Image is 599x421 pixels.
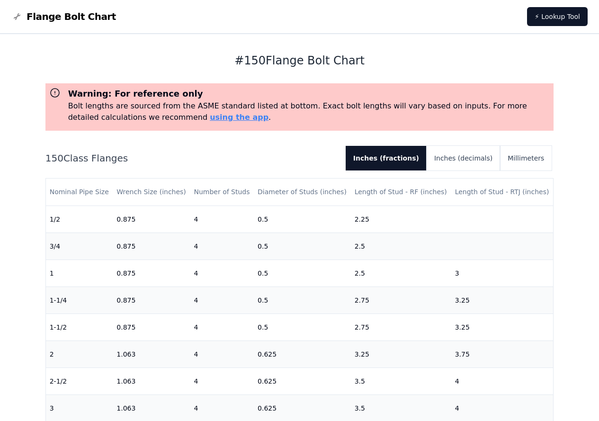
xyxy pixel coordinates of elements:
[451,179,554,206] th: Length of Stud - RTJ (inches)
[190,206,254,233] td: 4
[11,10,116,23] a: Flange Bolt Chart LogoFlange Bolt Chart
[351,287,451,314] td: 2.75
[190,179,254,206] th: Number of Studs
[46,367,113,394] td: 2-1/2
[46,233,113,260] td: 3/4
[451,340,554,367] td: 3.75
[46,340,113,367] td: 2
[46,206,113,233] td: 1/2
[254,206,351,233] td: 0.5
[427,146,500,170] button: Inches (decimals)
[451,287,554,314] td: 3.25
[113,314,190,340] td: 0.875
[190,314,254,340] td: 4
[190,287,254,314] td: 4
[254,367,351,394] td: 0.625
[351,233,451,260] td: 2.5
[254,287,351,314] td: 0.5
[46,179,113,206] th: Nominal Pipe Size
[254,179,351,206] th: Diameter of Studs (inches)
[46,287,113,314] td: 1-1/4
[11,11,23,22] img: Flange Bolt Chart Logo
[113,233,190,260] td: 0.875
[113,206,190,233] td: 0.875
[68,100,550,123] p: Bolt lengths are sourced from the ASME standard listed at bottom. Exact bolt lengths will vary ba...
[500,146,552,170] button: Millimeters
[254,233,351,260] td: 0.5
[45,53,554,68] h1: # 150 Flange Bolt Chart
[45,152,338,165] h2: 150 Class Flanges
[27,10,116,23] span: Flange Bolt Chart
[254,314,351,340] td: 0.5
[190,233,254,260] td: 4
[346,146,427,170] button: Inches (fractions)
[351,260,451,287] td: 2.5
[254,340,351,367] td: 0.625
[113,260,190,287] td: 0.875
[113,179,190,206] th: Wrench Size (inches)
[351,179,451,206] th: Length of Stud - RF (inches)
[113,367,190,394] td: 1.063
[527,7,588,26] a: ⚡ Lookup Tool
[46,260,113,287] td: 1
[254,260,351,287] td: 0.5
[451,367,554,394] td: 4
[113,340,190,367] td: 1.063
[351,367,451,394] td: 3.5
[351,206,451,233] td: 2.25
[113,287,190,314] td: 0.875
[190,260,254,287] td: 4
[451,314,554,340] td: 3.25
[451,260,554,287] td: 3
[210,113,268,122] a: using the app
[46,314,113,340] td: 1-1/2
[190,367,254,394] td: 4
[351,314,451,340] td: 2.75
[351,340,451,367] td: 3.25
[190,340,254,367] td: 4
[68,87,550,100] h3: Warning: For reference only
